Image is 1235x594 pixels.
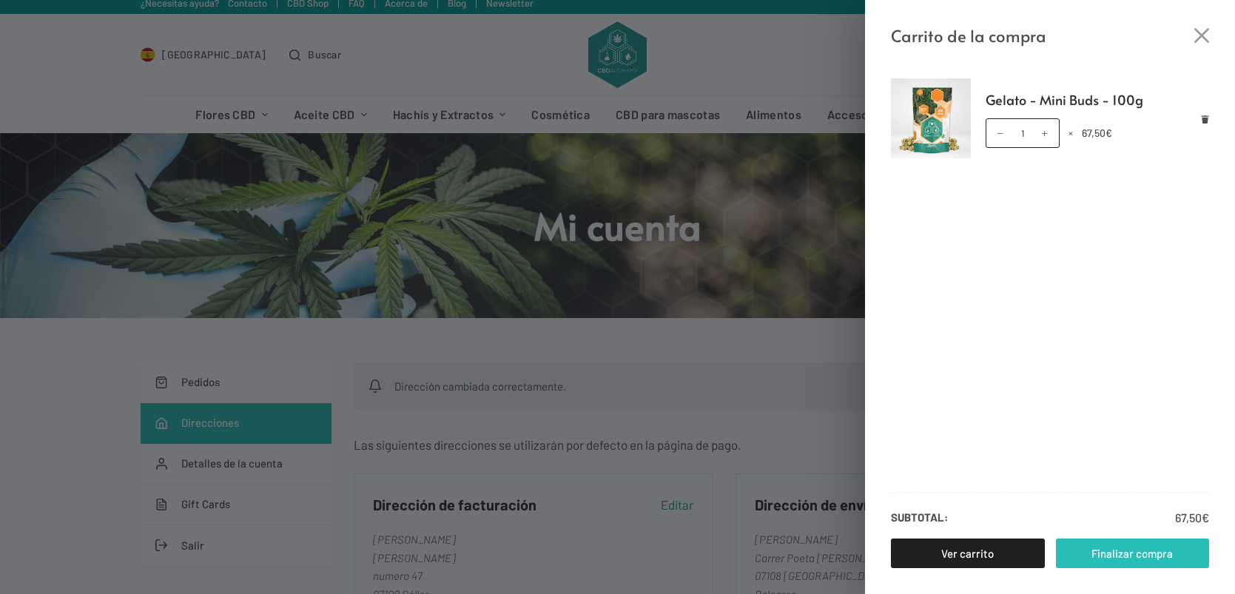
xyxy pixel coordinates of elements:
strong: Subtotal: [891,508,948,527]
a: Eliminar Gelato - Mini Buds - 100g del carrito [1201,115,1209,123]
span: × [1069,126,1073,139]
input: Cantidad de productos [986,118,1060,148]
bdi: 67,50 [1082,126,1112,139]
a: Ver carrito [891,539,1045,568]
span: € [1106,126,1112,139]
span: € [1202,510,1209,524]
bdi: 67,50 [1175,510,1209,524]
a: Finalizar compra [1056,539,1210,568]
button: Cerrar el cajón del carrito [1194,28,1209,43]
span: Carrito de la compra [891,22,1046,49]
a: Gelato - Mini Buds - 100g [986,89,1210,111]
